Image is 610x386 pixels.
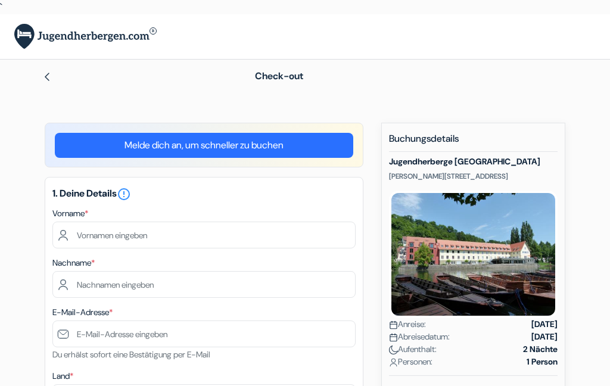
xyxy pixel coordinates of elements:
[389,345,398,354] img: moon.svg
[389,318,426,331] span: Anreise:
[389,356,432,368] span: Personen:
[117,187,131,200] a: error_outline
[52,187,356,201] h5: 1. Deine Details
[389,172,558,181] p: [PERSON_NAME][STREET_ADDRESS]
[14,24,157,49] img: Jugendherbergen.com
[117,187,131,201] i: error_outline
[523,343,558,356] strong: 2 Nächte
[389,333,398,342] img: calendar.svg
[52,271,356,298] input: Nachnamen eingeben
[42,72,52,82] img: left_arrow.svg
[55,133,353,158] a: Melde dich an, um schneller zu buchen
[389,358,398,367] img: user_icon.svg
[389,320,398,329] img: calendar.svg
[52,370,73,382] label: Land
[389,133,558,152] h5: Buchungsdetails
[52,207,88,220] label: Vorname
[389,331,450,343] span: Abreisedatum:
[255,70,303,82] span: Check-out
[52,349,210,360] small: Du erhälst sofort eine Bestätigung per E-Mail
[531,331,558,343] strong: [DATE]
[389,343,437,356] span: Aufenthalt:
[52,222,356,248] input: Vornamen eingeben
[531,318,558,331] strong: [DATE]
[389,157,558,167] h5: Jugendherberge [GEOGRAPHIC_DATA]
[52,320,356,347] input: E-Mail-Adresse eingeben
[527,356,558,368] strong: 1 Person
[52,257,95,269] label: Nachname
[52,306,113,319] label: E-Mail-Adresse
